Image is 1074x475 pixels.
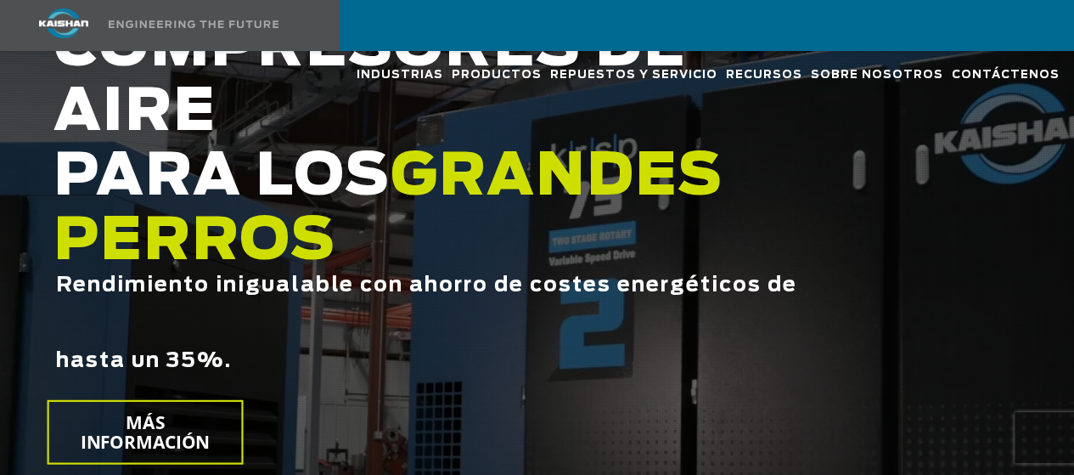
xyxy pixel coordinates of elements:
[452,70,542,81] font: Productos
[109,20,278,28] img: Ingeniería del futuro
[811,70,943,81] font: Sobre nosotros
[452,52,542,98] a: Productos
[357,70,443,81] font: Industrias
[952,52,1060,98] a: Contáctenos
[47,400,243,465] a: MÁS INFORMACIÓN
[726,52,802,98] a: Recursos
[81,410,210,455] font: MÁS INFORMACIÓN
[357,52,443,98] a: Industrias
[726,70,802,81] font: Recursos
[811,52,943,98] a: Sobre nosotros
[56,275,797,371] font: Rendimiento inigualable con ahorro de costes energéticos de hasta un 35%.
[550,52,717,98] a: Repuestos y servicio
[53,149,391,206] font: PARA LOS
[952,70,1060,81] font: Contáctenos
[550,70,717,81] font: Repuestos y servicio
